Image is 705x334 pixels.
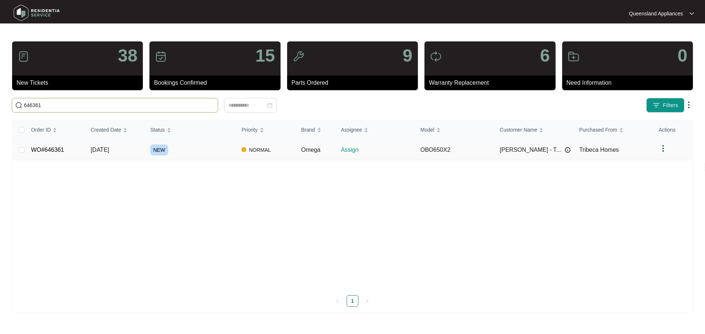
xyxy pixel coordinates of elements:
[579,147,619,153] span: Tribeca Homes
[91,147,109,153] span: [DATE]
[402,47,412,65] p: 9
[31,147,64,153] a: WO#646361
[341,126,362,134] span: Assignee
[573,120,652,140] th: Purchased From
[301,126,315,134] span: Brand
[332,295,344,307] li: Previous Page
[646,98,684,113] button: filter iconFilters
[494,120,573,140] th: Customer Name
[144,120,236,140] th: Status
[24,101,215,109] input: Search by Order Id, Assignee Name, Customer Name, Brand and Model
[150,126,165,134] span: Status
[430,51,442,62] img: icon
[332,295,344,307] button: left
[500,146,561,154] span: [PERSON_NAME] - T...
[540,47,550,65] p: 6
[154,78,280,87] p: Bookings Confirmed
[11,2,62,24] img: residentia service logo
[690,12,694,15] img: dropdown arrow
[91,126,121,134] span: Created Date
[629,10,683,17] p: Queensland Appliances
[429,78,555,87] p: Warranty Replacement
[15,102,22,109] img: search-icon
[663,102,678,109] span: Filters
[336,299,340,303] span: left
[293,51,304,62] img: icon
[684,100,693,109] img: dropdown arrow
[17,78,143,87] p: New Tickets
[150,144,168,155] span: NEW
[659,144,668,153] img: dropdown arrow
[25,120,85,140] th: Order ID
[415,140,494,160] td: OBO650X2
[301,147,320,153] span: Omega
[652,102,660,109] img: filter icon
[246,146,274,154] span: NORMAL
[292,78,418,87] p: Parts Ordered
[85,120,144,140] th: Created Date
[653,120,693,140] th: Actions
[255,47,275,65] p: 15
[341,146,414,154] p: Assign
[677,47,687,65] p: 0
[361,295,373,307] li: Next Page
[365,299,369,303] span: right
[361,295,373,307] button: right
[236,120,295,140] th: Priority
[242,147,246,152] img: Vercel Logo
[420,126,434,134] span: Model
[295,120,335,140] th: Brand
[565,147,571,153] img: Info icon
[31,126,51,134] span: Order ID
[18,51,29,62] img: icon
[118,47,137,65] p: 38
[415,120,494,140] th: Model
[568,51,579,62] img: icon
[500,126,537,134] span: Customer Name
[242,126,258,134] span: Priority
[579,126,617,134] span: Purchased From
[335,120,414,140] th: Assignee
[347,296,358,307] a: 1
[567,78,693,87] p: Need Information
[155,51,167,62] img: icon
